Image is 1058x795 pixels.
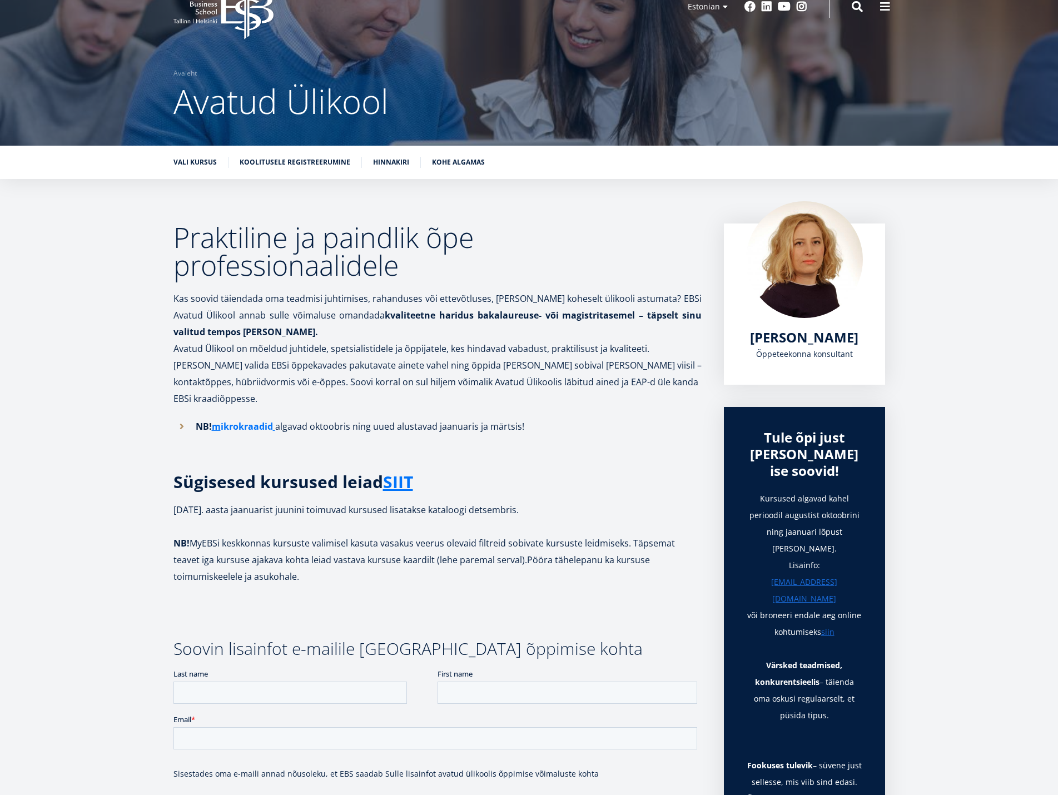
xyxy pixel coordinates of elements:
a: Hinnakiri [373,157,409,168]
a: Facebook [744,1,756,12]
strong: NB! [173,537,190,549]
img: Kadri Osula Learning Journey Advisor [746,201,863,318]
a: [PERSON_NAME] [750,329,858,346]
a: Instagram [796,1,807,12]
a: Koolitusele registreerumine [240,157,350,168]
a: Vali kursus [173,157,217,168]
strong: Sügisesed kursused leiad [173,470,413,493]
p: Kas soovid täiendada oma teadmisi juhtimises, rahanduses või ettevõtluses, [PERSON_NAME] koheselt... [173,290,702,340]
strong: kvaliteetne haridus bakalaureuse- või magistritasemel – täpselt sinu valitud tempos [PERSON_NAME]. [173,309,702,338]
div: Õppeteekonna konsultant [746,346,863,362]
li: algavad oktoobris ning uued alustavad jaanuaris ja märtsis! [173,418,702,435]
a: siin [821,624,835,640]
span: [PERSON_NAME] [750,328,858,346]
a: SIIT [383,474,413,490]
h2: Praktiline ja paindlik õpe professionaalidele [173,223,702,279]
p: Avatud Ülikool on mõeldud juhtidele, spetsialistidele ja õppijatele, kes hindavad vabadust, prakt... [173,340,702,407]
strong: NB! [196,420,275,433]
a: Linkedin [761,1,772,12]
span: Avatud Ülikool [173,78,389,124]
h3: Soovin lisainfot e-mailile [GEOGRAPHIC_DATA] õppimise kohta [173,640,702,657]
a: m [212,418,221,435]
div: Tule õpi just [PERSON_NAME] ise soovid! [746,429,863,479]
strong: Värsked teadmised, konkurentsieelis [755,660,843,687]
a: ikrokraadid [221,418,273,435]
a: Kohe algamas [432,157,485,168]
h1: Kursused algavad kahel perioodil augustist oktoobrini ning jaanuari lõpust [PERSON_NAME]. Lisainf... [746,490,863,657]
a: Youtube [778,1,791,12]
p: – täienda oma oskusi regulaarselt, et püsida tipus. [746,657,863,724]
p: [DATE]. aasta jaanuarist juunini toimuvad kursused lisatakse kataloogi detsembris. MyEBSi keskkon... [173,501,702,585]
strong: Fookuses tulevik [747,760,813,771]
a: Avaleht [173,68,197,79]
a: [EMAIL_ADDRESS][DOMAIN_NAME] [746,574,863,607]
h1: – süvene just sellesse, mis viib sind edasi. [746,757,863,791]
